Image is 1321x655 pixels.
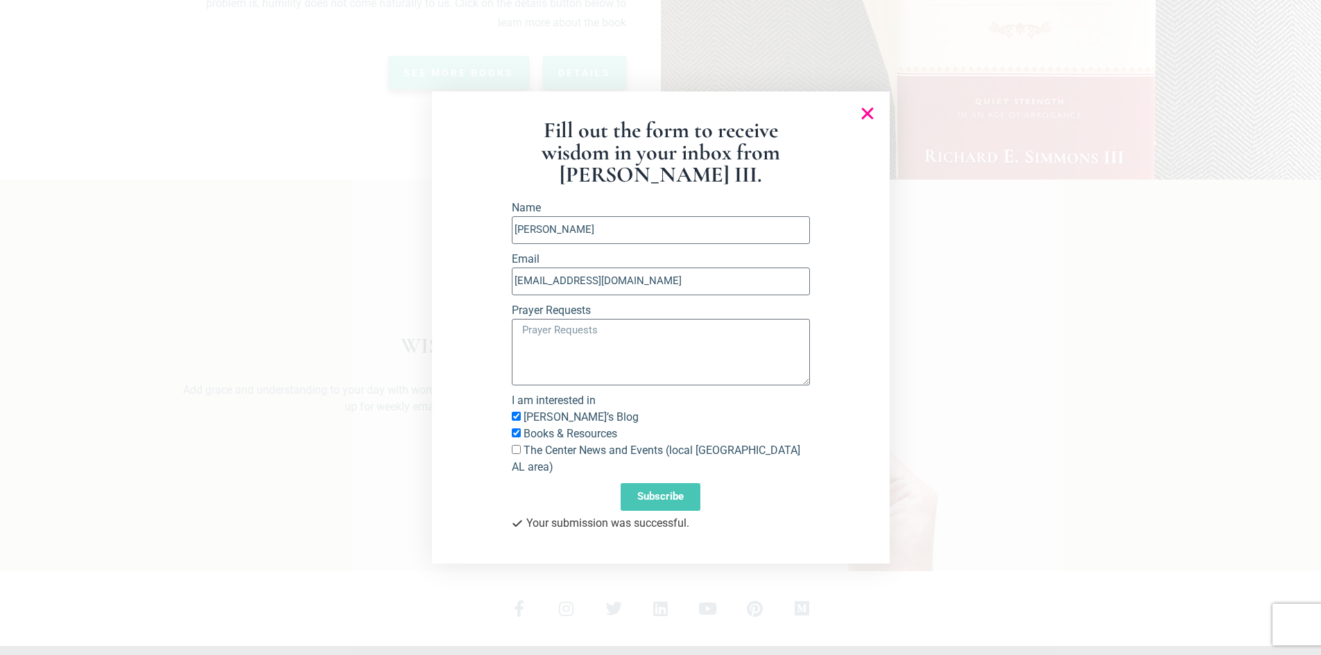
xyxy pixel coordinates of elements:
a: Close [859,105,876,122]
input: Email [512,268,810,295]
span: Subscribe [637,491,684,502]
label: [PERSON_NAME]’s Blog [524,410,639,423]
label: Email [512,251,539,268]
div: Your submission was successful. [512,518,810,530]
h1: Fill out the form to receive wisdom in your inbox from [PERSON_NAME] III. [512,119,810,186]
label: Books & Resources [524,427,617,440]
label: I am interested in [512,392,596,409]
input: Name [512,216,810,244]
label: The Center News and Events (local [GEOGRAPHIC_DATA] AL area) [512,444,800,473]
button: Subscribe [621,483,700,511]
label: Name [512,200,541,216]
label: Prayer Requests [512,302,591,319]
